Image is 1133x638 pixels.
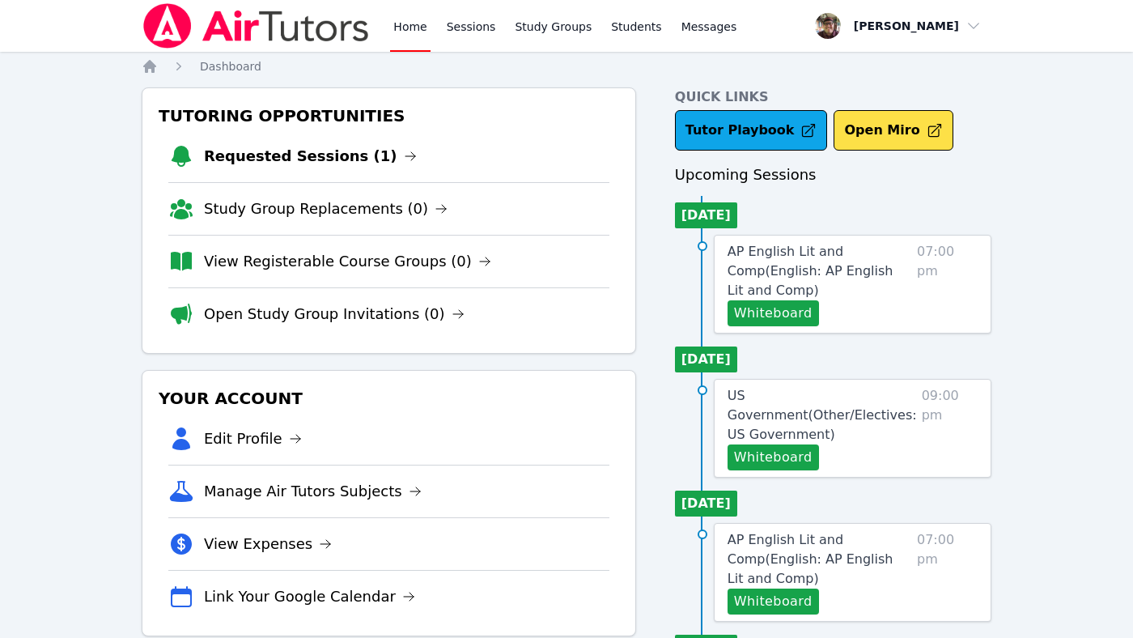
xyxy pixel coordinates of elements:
[204,480,422,503] a: Manage Air Tutors Subjects
[204,533,332,555] a: View Expenses
[200,60,261,73] span: Dashboard
[675,491,737,517] li: [DATE]
[204,198,448,220] a: Study Group Replacements (0)
[728,244,893,298] span: AP English Lit and Comp ( English: AP English Lit and Comp )
[675,164,991,186] h3: Upcoming Sessions
[917,242,978,326] span: 07:00 pm
[200,58,261,74] a: Dashboard
[204,250,491,273] a: View Registerable Course Groups (0)
[728,530,910,589] a: AP English Lit and Comp(English: AP English Lit and Comp)
[675,202,737,228] li: [DATE]
[155,384,622,413] h3: Your Account
[728,532,893,586] span: AP English Lit and Comp ( English: AP English Lit and Comp )
[917,530,978,615] span: 07:00 pm
[728,386,917,444] a: US Government(Other/Electives: US Government)
[728,444,819,470] button: Whiteboard
[922,386,978,470] span: 09:00 pm
[142,58,991,74] nav: Breadcrumb
[834,110,953,151] button: Open Miro
[204,585,415,608] a: Link Your Google Calendar
[204,145,417,168] a: Requested Sessions (1)
[728,300,819,326] button: Whiteboard
[728,388,917,442] span: US Government ( Other/Electives: US Government )
[675,87,991,107] h4: Quick Links
[681,19,737,35] span: Messages
[728,589,819,615] button: Whiteboard
[155,101,622,130] h3: Tutoring Opportunities
[675,347,737,372] li: [DATE]
[142,3,371,49] img: Air Tutors
[728,242,910,300] a: AP English Lit and Comp(English: AP English Lit and Comp)
[204,303,465,325] a: Open Study Group Invitations (0)
[675,110,828,151] a: Tutor Playbook
[204,427,302,450] a: Edit Profile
